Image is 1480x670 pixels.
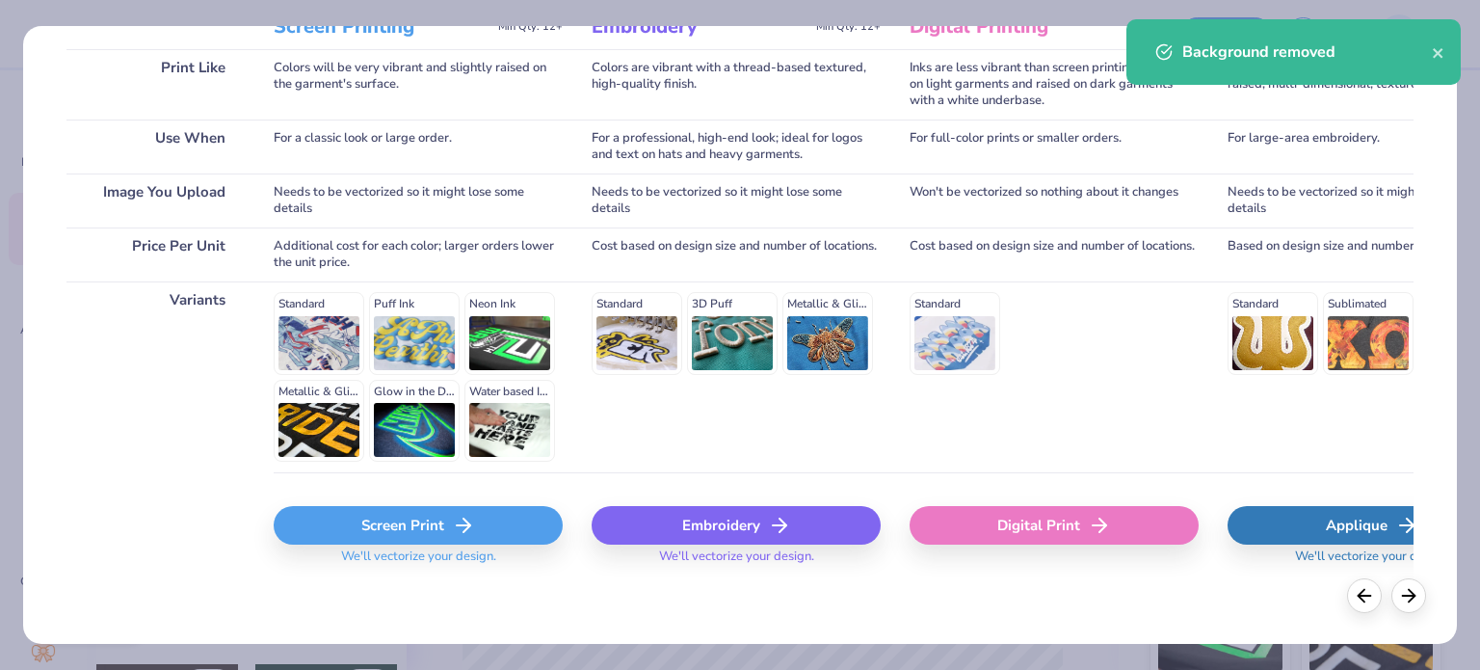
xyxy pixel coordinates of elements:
[651,549,822,576] span: We'll vectorize your design.
[910,14,1126,40] h3: Digital Printing
[66,49,245,120] div: Print Like
[592,14,808,40] h3: Embroidery
[910,120,1199,174] div: For full-color prints or smaller orders.
[592,228,881,281] div: Cost based on design size and number of locations.
[1287,549,1458,576] span: We'll vectorize your design.
[274,174,563,228] div: Needs to be vectorized so it might lose some details
[910,174,1199,228] div: Won't be vectorized so nothing about it changes
[592,49,881,120] div: Colors are vibrant with a thread-based textured, high-quality finish.
[592,120,881,174] div: For a professional, high-end look; ideal for logos and text on hats and heavy garments.
[910,228,1199,281] div: Cost based on design size and number of locations.
[1432,40,1445,64] button: close
[1182,40,1432,64] div: Background removed
[274,120,563,174] div: For a classic look or large order.
[66,174,245,228] div: Image You Upload
[910,49,1199,120] div: Inks are less vibrant than screen printing; smooth on light garments and raised on dark garments ...
[274,14,490,40] h3: Screen Printing
[816,20,881,34] span: Min Qty: 12+
[274,49,563,120] div: Colors will be very vibrant and slightly raised on the garment's surface.
[592,506,881,545] div: Embroidery
[66,228,245,281] div: Price Per Unit
[274,228,563,281] div: Additional cost for each color; larger orders lower the unit price.
[66,120,245,174] div: Use When
[66,281,245,472] div: Variants
[592,174,881,228] div: Needs to be vectorized so it might lose some details
[274,506,563,545] div: Screen Print
[498,20,563,34] span: Min Qty: 12+
[333,549,504,576] span: We'll vectorize your design.
[910,506,1199,545] div: Digital Print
